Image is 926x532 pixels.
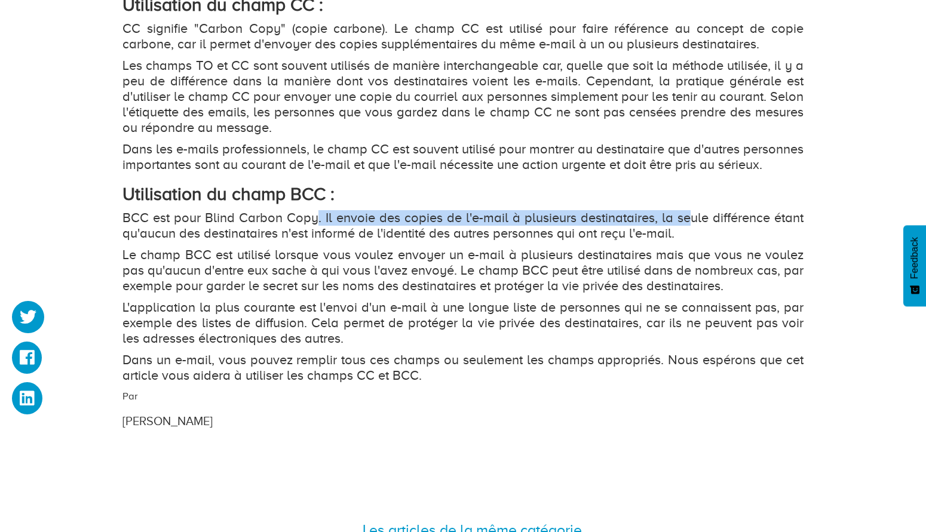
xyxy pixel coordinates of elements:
[122,184,335,204] strong: Utilisation du champ BCC :
[903,225,926,306] button: Feedback - Afficher l’enquête
[909,237,920,279] span: Feedback
[122,142,804,173] p: Dans les e-mails professionnels, le champ CC est souvent utilisé pour montrer au destinataire que...
[122,58,804,136] p: Les champs TO et CC sont souvent utilisés de manière interchangeable car, quelle que soit la méth...
[122,21,804,52] p: CC signifie "Carbon Copy" (copie carbone). Le champ CC est utilisé pour faire référence au concep...
[122,247,804,294] p: Le champ BCC est utilisé lorsque vous voulez envoyer un e-mail à plusieurs destinataires mais que...
[122,352,804,383] p: Dans un e-mail, vous pouvez remplir tous ces champs ou seulement les champs appropriés. Nous espé...
[122,210,804,241] p: BCC est pour Blind Carbon Copy. Il envoie des copies de l'e-mail à plusieurs destinataires, la se...
[122,414,687,428] h3: [PERSON_NAME]
[122,300,804,346] p: L'application la plus courante est l'envoi d'un e-mail à une longue liste de personnes qui ne se ...
[114,389,696,430] div: Par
